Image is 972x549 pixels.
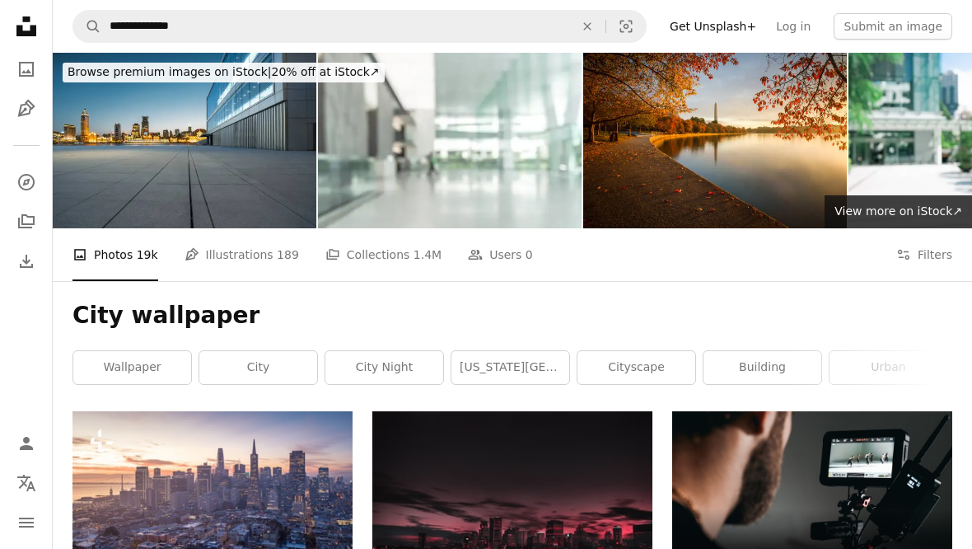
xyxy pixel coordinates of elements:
button: Clear [569,11,605,42]
a: Get Unsplash+ [660,13,766,40]
form: Find visuals sitewide [72,10,647,43]
button: Language [10,467,43,500]
span: 0 [526,246,533,264]
h1: City wallpaper [72,301,952,331]
a: Collections [10,205,43,238]
a: Log in / Sign up [10,427,43,460]
img: Blurred business office building lobby or hotel blur background interior view toward reception ha... [318,53,582,228]
button: Submit an image [834,13,952,40]
a: city night [325,351,443,384]
a: building [703,351,821,384]
img: Empty floor and city building at night. [53,53,316,228]
span: 1.4M [414,246,442,264]
a: [US_STATE][GEOGRAPHIC_DATA] wallpaper [451,351,569,384]
button: Filters [896,228,952,281]
a: wallpaper [73,351,191,384]
span: View more on iStock ↗ [834,204,962,218]
button: Search Unsplash [73,11,101,42]
a: city [199,351,317,384]
a: a view of a city skyline at sunset [72,497,353,512]
a: Log in [766,13,820,40]
a: Download History [10,245,43,278]
span: 189 [277,246,299,264]
a: Illustrations [10,92,43,125]
a: Users 0 [468,228,533,281]
a: Browse premium images on iStock|20% off at iStock↗ [53,53,395,92]
a: Collections 1.4M [325,228,442,281]
img: Washington DC in the fall [583,53,847,228]
span: Browse premium images on iStock | [68,65,271,78]
a: Explore [10,166,43,199]
div: 20% off at iStock ↗ [63,63,385,82]
a: cityscape photography during golden hour [372,497,652,512]
a: cityscape [577,351,695,384]
button: Menu [10,506,43,539]
a: urban [829,351,947,384]
a: View more on iStock↗ [825,195,972,228]
button: Visual search [606,11,646,42]
a: Photos [10,53,43,86]
a: Illustrations 189 [185,228,299,281]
